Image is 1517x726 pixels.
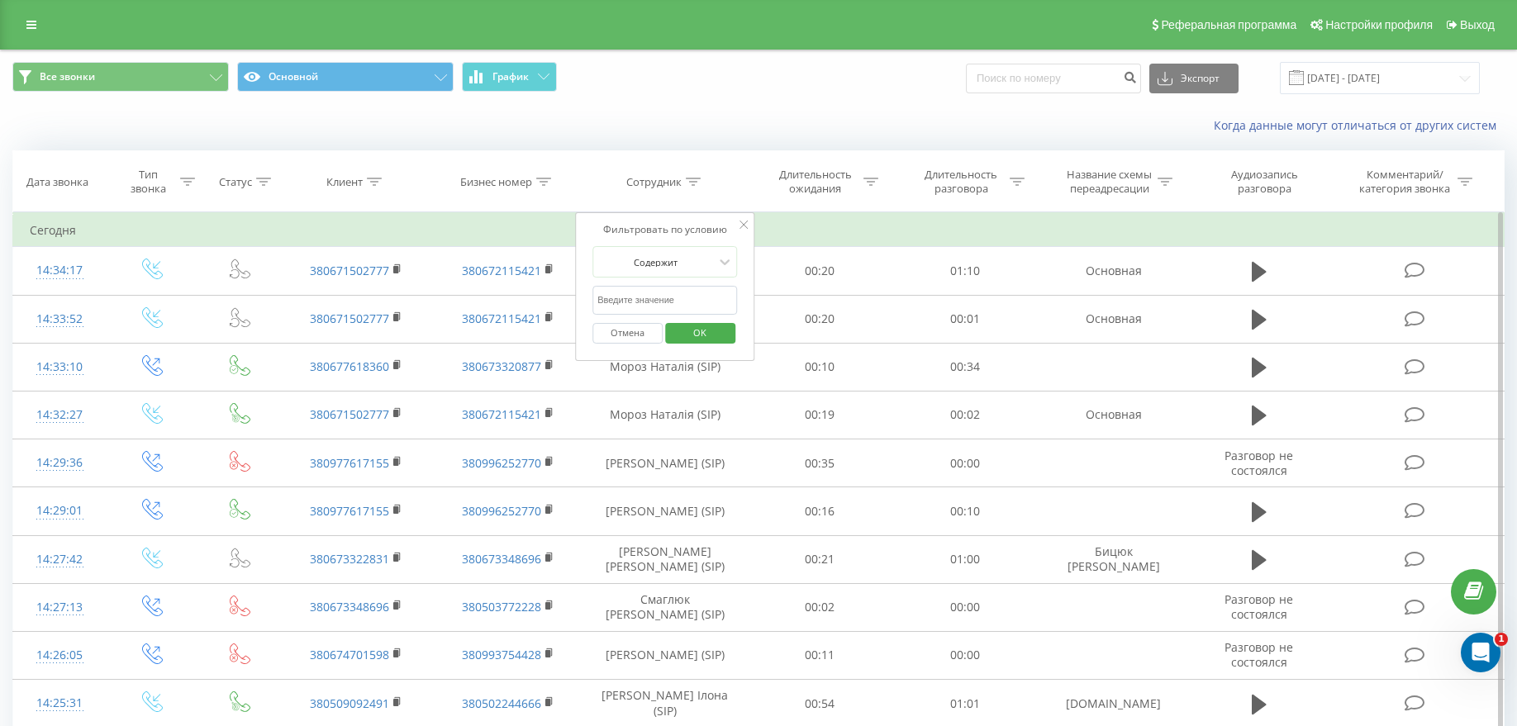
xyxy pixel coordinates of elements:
[583,391,746,439] td: Мороз Наталія (SIP)
[1495,633,1508,646] span: 1
[592,221,738,238] div: Фильтровать по условию
[462,647,541,662] a: 380993754428
[237,62,454,92] button: Основной
[917,168,1006,196] div: Длительность разговора
[326,175,363,189] div: Клиент
[583,583,746,631] td: Смаглюк [PERSON_NAME] (SIP)
[1460,18,1495,31] span: Выход
[665,323,735,344] button: OK
[310,503,389,519] a: 380977617155
[747,535,892,583] td: 00:21
[30,399,89,431] div: 14:32:27
[462,599,541,614] a: 380503772228
[583,343,746,391] td: Мороз Наталія (SIP)
[310,647,389,662] a: 380674701598
[1214,117,1505,133] a: Когда данные могут отличаться от других систем
[26,175,88,189] div: Дата звонка
[747,439,892,487] td: 00:35
[1038,391,1189,439] td: Основная
[30,591,89,624] div: 14:27:13
[310,263,389,278] a: 380671502777
[583,535,746,583] td: [PERSON_NAME] [PERSON_NAME] (SIP)
[1225,448,1293,478] span: Разговор не состоялся
[1325,18,1433,31] span: Настройки профиля
[1038,535,1189,583] td: Бицюк [PERSON_NAME]
[310,311,389,326] a: 380671502777
[747,343,892,391] td: 00:10
[677,320,723,345] span: OK
[310,695,389,711] a: 380509092491
[462,62,557,92] button: График
[1225,591,1293,622] span: Разговор не состоялся
[892,583,1038,631] td: 00:00
[462,263,541,278] a: 380672115421
[592,286,738,315] input: Введите значение
[460,175,532,189] div: Бизнес номер
[583,487,746,535] td: [PERSON_NAME] (SIP)
[1225,639,1293,670] span: Разговор не состоялся
[1038,247,1189,295] td: Основная
[583,439,746,487] td: [PERSON_NAME] (SIP)
[892,487,1038,535] td: 00:10
[583,631,746,679] td: [PERSON_NAME] (SIP)
[462,455,541,471] a: 380996252770
[30,495,89,527] div: 14:29:01
[771,168,859,196] div: Длительность ожидания
[310,406,389,422] a: 380671502777
[30,687,89,719] div: 14:25:31
[892,439,1038,487] td: 00:00
[310,358,389,374] a: 380677618360
[892,295,1038,343] td: 00:01
[12,62,229,92] button: Все звонки
[892,247,1038,295] td: 01:10
[462,311,541,326] a: 380672115421
[1161,18,1296,31] span: Реферальная программа
[747,631,892,679] td: 00:11
[747,247,892,295] td: 00:20
[1038,295,1189,343] td: Основная
[30,254,89,287] div: 14:34:17
[30,543,89,576] div: 14:27:42
[747,583,892,631] td: 00:02
[462,551,541,567] a: 380673348696
[310,551,389,567] a: 380673322831
[492,71,529,83] span: График
[966,64,1141,93] input: Поиск по номеру
[30,447,89,479] div: 14:29:36
[40,70,95,83] span: Все звонки
[462,503,541,519] a: 380996252770
[1149,64,1239,93] button: Экспорт
[462,358,541,374] a: 380673320877
[892,535,1038,583] td: 01:00
[747,487,892,535] td: 00:16
[747,295,892,343] td: 00:20
[310,455,389,471] a: 380977617155
[892,391,1038,439] td: 00:02
[30,639,89,671] div: 14:26:05
[1211,168,1319,196] div: Аудиозапись разговора
[462,695,541,711] a: 380502244666
[1065,168,1153,196] div: Название схемы переадресации
[626,175,682,189] div: Сотрудник
[121,168,176,196] div: Тип звонка
[462,406,541,422] a: 380672115421
[892,631,1038,679] td: 00:00
[747,391,892,439] td: 00:19
[310,599,389,614] a: 380673348696
[592,323,663,344] button: Отмена
[219,175,252,189] div: Статус
[1357,168,1453,196] div: Комментарий/категория звонка
[30,303,89,335] div: 14:33:52
[892,343,1038,391] td: 00:34
[13,214,1505,247] td: Сегодня
[1461,633,1500,672] iframe: Intercom live chat
[30,351,89,383] div: 14:33:10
